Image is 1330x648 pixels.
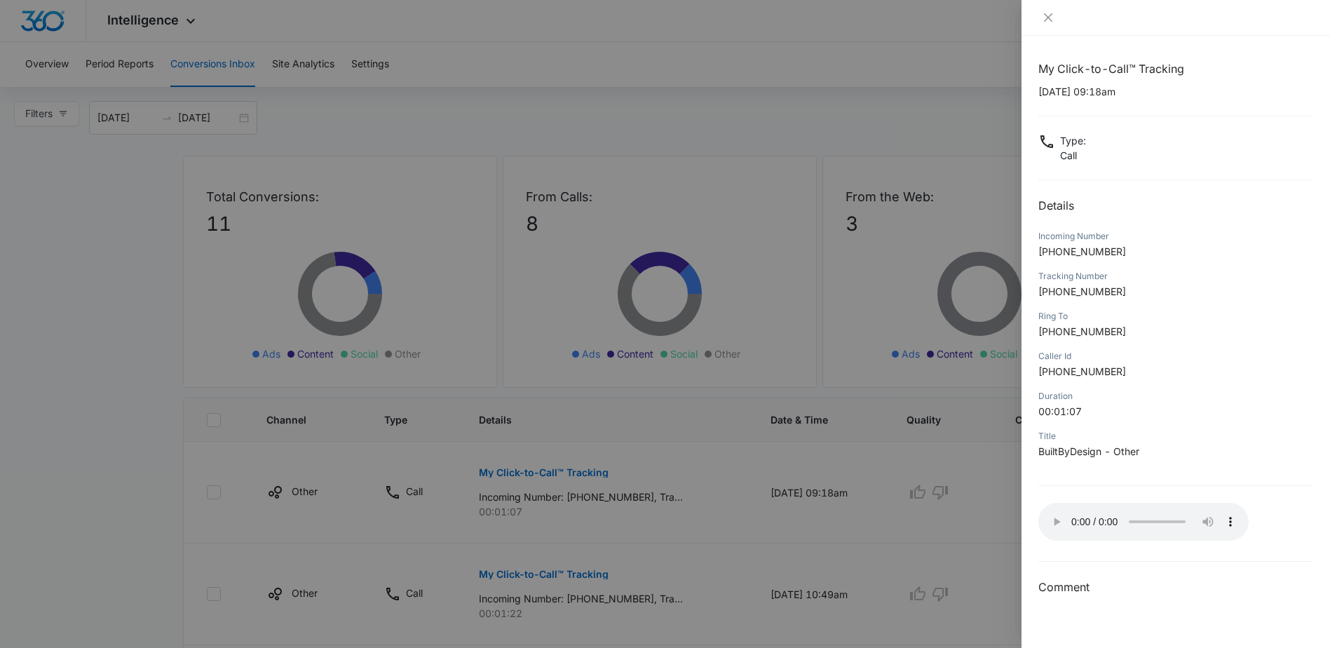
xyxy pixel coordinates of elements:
[1043,12,1054,23] span: close
[1038,11,1058,24] button: Close
[1038,230,1313,243] div: Incoming Number
[1060,133,1086,148] p: Type :
[1038,197,1313,214] h2: Details
[1038,84,1313,99] p: [DATE] 09:18am
[1038,503,1249,541] audio: Your browser does not support the audio tag.
[1038,285,1126,297] span: [PHONE_NUMBER]
[1038,60,1313,77] h1: My Click-to-Call™ Tracking
[1060,148,1086,163] p: Call
[1038,325,1126,337] span: [PHONE_NUMBER]
[1038,245,1126,257] span: [PHONE_NUMBER]
[1038,270,1313,283] div: Tracking Number
[1038,350,1313,363] div: Caller Id
[1038,390,1313,403] div: Duration
[1038,405,1082,417] span: 00:01:07
[1038,579,1313,595] h3: Comment
[1038,365,1126,377] span: [PHONE_NUMBER]
[1038,310,1313,323] div: Ring To
[1038,445,1139,457] span: BuiltByDesign - Other
[1038,430,1313,443] div: Title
